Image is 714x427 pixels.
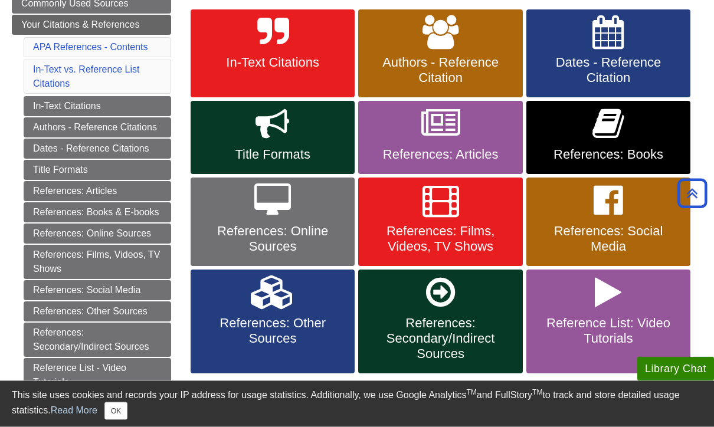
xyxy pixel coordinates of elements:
a: References: Other Sources [191,270,355,374]
a: References: Articles [24,182,171,202]
a: Reference List: Video Tutorials [526,270,690,374]
button: Close [104,402,127,420]
a: References: Social Media [526,178,690,267]
a: Dates - Reference Citations [24,139,171,159]
a: Dates - Reference Citation [526,10,690,98]
a: Authors - Reference Citations [24,118,171,138]
a: References: Films, Videos, TV Shows [358,178,522,267]
a: References: Other Sources [24,302,171,322]
div: This site uses cookies and records your IP address for usage statistics. Additionally, we use Goo... [12,388,702,420]
a: Title Formats [191,101,355,175]
a: References: Social Media [24,281,171,301]
a: References: Online Sources [191,178,355,267]
a: References: Books & E-books [24,203,171,223]
span: References: Social Media [535,224,682,255]
a: In-Text Citations [24,97,171,117]
span: Authors - Reference Citation [367,55,513,86]
a: Read More [51,405,97,415]
a: In-Text vs. Reference List Citations [33,65,140,89]
span: Reference List: Video Tutorials [535,316,682,347]
sup: TM [466,388,476,396]
sup: TM [532,388,542,396]
span: Your Citations & References [21,20,139,30]
a: References: Secondary/Indirect Sources [24,323,171,357]
span: References: Other Sources [199,316,346,347]
a: Your Citations & References [12,15,171,35]
a: In-Text Citations [191,10,355,98]
a: Reference List - Video Tutorials [24,359,171,393]
span: References: Secondary/Indirect Sources [367,316,513,362]
span: References: Films, Videos, TV Shows [367,224,513,255]
a: References: Online Sources [24,224,171,244]
span: References: Books [535,147,682,163]
a: Title Formats [24,160,171,180]
span: References: Articles [367,147,513,163]
a: References: Films, Videos, TV Shows [24,245,171,280]
span: In-Text Citations [199,55,346,71]
a: References: Articles [358,101,522,175]
span: Title Formats [199,147,346,163]
span: Dates - Reference Citation [535,55,682,86]
a: APA References - Contents [33,42,148,52]
a: References: Secondary/Indirect Sources [358,270,522,374]
a: Authors - Reference Citation [358,10,522,98]
button: Library Chat [637,357,714,381]
span: References: Online Sources [199,224,346,255]
a: Back to Top [673,185,711,201]
a: References: Books [526,101,690,175]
